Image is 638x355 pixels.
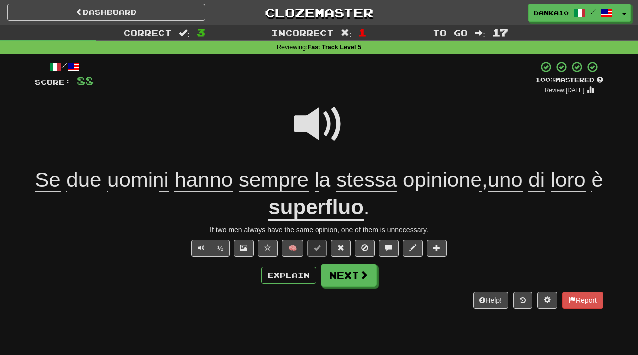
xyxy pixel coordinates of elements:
button: 🧠 [282,240,303,257]
span: di [528,168,545,192]
span: Correct [123,28,172,38]
div: / [35,61,94,73]
button: Ignore sentence (alt+i) [355,240,375,257]
button: Next [321,264,377,287]
span: sempre [239,168,309,192]
span: . [364,195,370,219]
small: Review: [DATE] [545,87,585,94]
button: Set this sentence to 100% Mastered (alt+m) [307,240,327,257]
button: Round history (alt+y) [513,292,532,309]
a: Dashboard [7,4,205,21]
button: ½ [211,240,230,257]
button: Reset to 0% Mastered (alt+r) [331,240,351,257]
button: Discuss sentence (alt+u) [379,240,399,257]
span: 17 [492,26,508,38]
strong: Fast Track Level 5 [308,44,362,51]
div: Text-to-speech controls [189,240,230,257]
span: Se [35,168,60,192]
span: uno [488,168,523,192]
span: loro [551,168,586,192]
button: Report [562,292,603,309]
span: : [179,29,190,37]
button: Edit sentence (alt+d) [403,240,423,257]
span: Danka10 [534,8,569,17]
span: 88 [77,74,94,87]
span: opinione [403,168,482,192]
span: la [315,168,331,192]
div: If two men always have the same opinion, one of them is unnecessary. [35,225,603,235]
span: 1 [358,26,367,38]
div: Mastered [535,76,603,85]
span: due [66,168,101,192]
span: 100 % [535,76,555,84]
a: Clozemaster [220,4,418,21]
button: Show image (alt+x) [234,240,254,257]
span: Score: [35,78,71,86]
button: Play sentence audio (ctl+space) [191,240,211,257]
button: Explain [261,267,316,284]
span: è [591,168,603,192]
span: 3 [197,26,205,38]
span: Incorrect [271,28,334,38]
span: stessa [336,168,397,192]
span: uomini [107,168,169,192]
a: Danka10 / [528,4,618,22]
span: hanno [174,168,233,192]
span: To go [433,28,468,38]
button: Help! [473,292,508,309]
span: : [475,29,485,37]
span: / [591,8,596,15]
u: superfluo [268,195,363,221]
span: : [341,29,352,37]
span: , [35,168,603,192]
button: Add to collection (alt+a) [427,240,447,257]
button: Favorite sentence (alt+f) [258,240,278,257]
